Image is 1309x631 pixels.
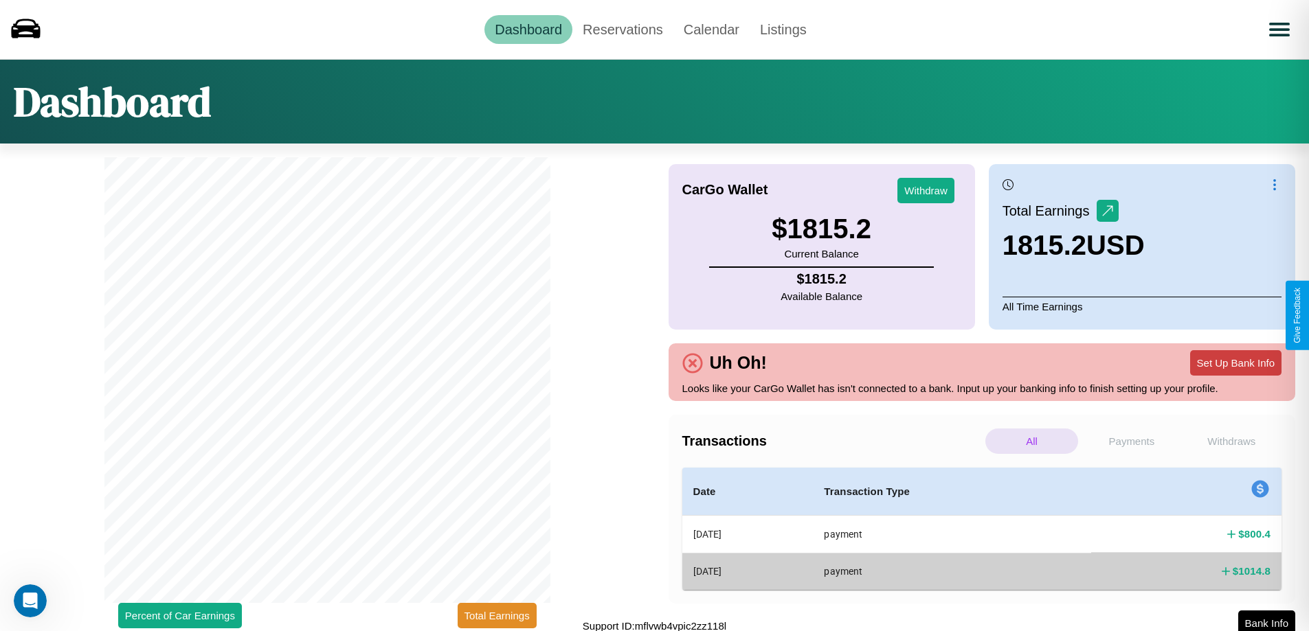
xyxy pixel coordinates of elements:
[781,287,862,306] p: Available Balance
[118,603,242,628] button: Percent of Car Earnings
[1260,10,1299,49] button: Open menu
[14,584,47,617] iframe: Intercom live chat
[1003,297,1282,316] p: All Time Earnings
[682,433,982,449] h4: Transactions
[458,603,537,628] button: Total Earnings
[750,15,817,44] a: Listings
[682,379,1282,398] p: Looks like your CarGo Wallet has isn't connected to a bank. Input up your banking info to finish ...
[1003,230,1145,261] h3: 1815.2 USD
[484,15,572,44] a: Dashboard
[14,73,211,130] h1: Dashboard
[985,428,1078,454] p: All
[781,271,862,287] h4: $ 1815.2
[682,516,814,553] th: [DATE]
[1003,198,1097,223] p: Total Earnings
[1293,288,1302,343] div: Give Feedback
[682,553,814,589] th: [DATE]
[1190,350,1282,376] button: Set Up Bank Info
[1233,564,1271,578] h4: $ 1014.8
[824,483,1080,500] h4: Transaction Type
[1185,428,1278,454] p: Withdraws
[572,15,673,44] a: Reservations
[897,178,954,203] button: Withdraw
[772,244,871,263] p: Current Balance
[673,15,750,44] a: Calendar
[703,353,774,373] h4: Uh Oh!
[813,516,1091,553] th: payment
[682,182,768,198] h4: CarGo Wallet
[682,468,1282,590] table: simple table
[772,214,871,244] h3: $ 1815.2
[813,553,1091,589] th: payment
[1238,527,1271,541] h4: $ 800.4
[1085,428,1178,454] p: Payments
[693,483,803,500] h4: Date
